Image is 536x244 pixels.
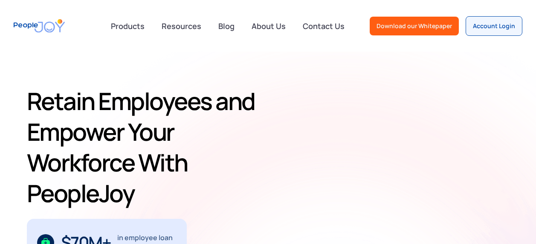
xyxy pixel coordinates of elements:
[27,86,274,209] h1: Retain Employees and Empower Your Workforce With PeopleJoy
[246,17,291,35] a: About Us
[377,22,452,30] div: Download our Whitepaper
[156,17,206,35] a: Resources
[466,16,522,36] a: Account Login
[106,17,150,35] div: Products
[298,17,350,35] a: Contact Us
[473,22,515,30] div: Account Login
[370,17,459,35] a: Download our Whitepaper
[213,17,240,35] a: Blog
[14,14,65,38] a: home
